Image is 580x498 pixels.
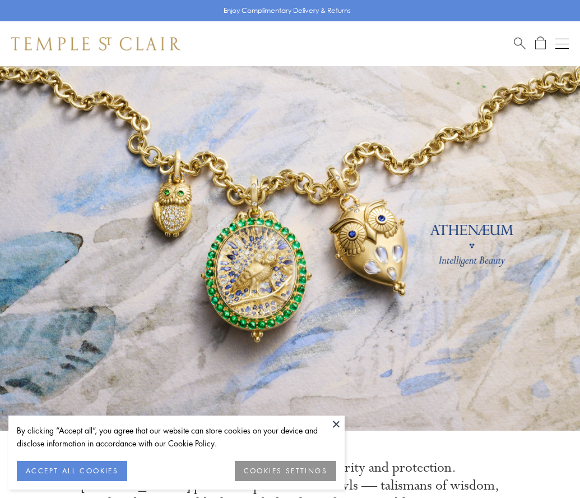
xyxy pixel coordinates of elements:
[17,424,336,450] div: By clicking “Accept all”, you agree that our website can store cookies on your device and disclos...
[514,36,526,50] a: Search
[224,5,351,16] p: Enjoy Complimentary Delivery & Returns
[555,37,569,50] button: Open navigation
[235,461,336,481] button: COOKIES SETTINGS
[17,461,127,481] button: ACCEPT ALL COOKIES
[535,36,546,50] a: Open Shopping Bag
[11,37,180,50] img: Temple St. Clair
